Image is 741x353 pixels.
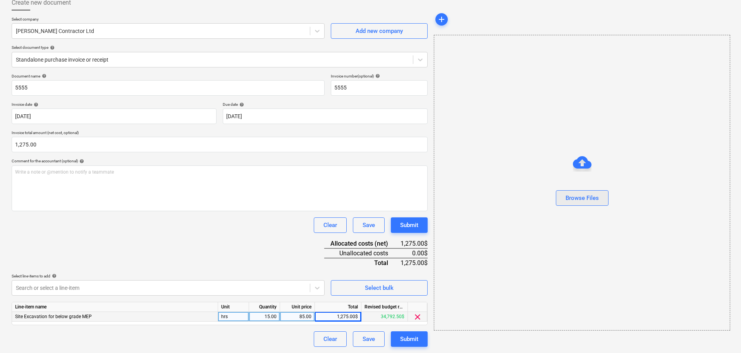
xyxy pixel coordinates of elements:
div: hrs [218,312,249,322]
div: Total [315,302,361,312]
div: Due date [223,102,428,107]
div: Clear [323,334,337,344]
span: add [437,15,446,24]
input: Invoice date not specified [12,108,217,124]
div: Submit [400,334,418,344]
div: Comment for the accountant (optional) [12,158,428,164]
div: 34,792.50$ [361,312,408,322]
div: Unallocated costs [324,248,401,258]
span: help [78,159,84,164]
div: Quantity [249,302,280,312]
span: help [238,102,244,107]
button: Save [353,331,385,347]
input: Due date not specified [223,108,428,124]
p: Select company [12,17,325,23]
span: Site Excavation for below grade MEP [15,314,92,319]
div: Select bulk [365,283,394,293]
div: 1,275.00$ [401,258,428,267]
div: Allocated costs (net) [324,239,401,248]
span: help [50,274,57,278]
span: help [48,45,55,50]
span: clear [413,312,422,322]
button: Submit [391,331,428,347]
input: Document name [12,80,325,96]
div: Select line-items to add [12,274,325,279]
div: 1,275.00$ [315,312,361,322]
div: 15.00 [252,312,277,322]
button: Clear [314,331,347,347]
span: help [40,74,46,78]
button: Save [353,217,385,233]
span: help [374,74,380,78]
div: Revised budget remaining [361,302,408,312]
div: 85.00 [283,312,311,322]
div: Invoice date [12,102,217,107]
div: Save [363,334,375,344]
div: 1,275.00$ [401,239,428,248]
div: Unit [218,302,249,312]
div: Select document type [12,45,428,50]
input: Invoice number [331,80,428,96]
div: Submit [400,220,418,230]
button: Submit [391,217,428,233]
div: Browse Files [434,35,730,331]
div: Clear [323,220,337,230]
div: Save [363,220,375,230]
span: help [32,102,38,107]
input: Invoice total amount (net cost, optional) [12,137,428,152]
button: Clear [314,217,347,233]
div: Invoice number (optional) [331,74,428,79]
button: Browse Files [556,190,609,206]
button: Select bulk [331,280,428,296]
div: Line-item name [12,302,218,312]
p: Invoice total amount (net cost, optional) [12,130,428,137]
div: 0.00$ [401,248,428,258]
div: Unit price [280,302,315,312]
div: Add new company [356,26,403,36]
div: Document name [12,74,325,79]
button: Add new company [331,23,428,39]
div: Total [324,258,401,267]
div: Browse Files [566,193,599,203]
